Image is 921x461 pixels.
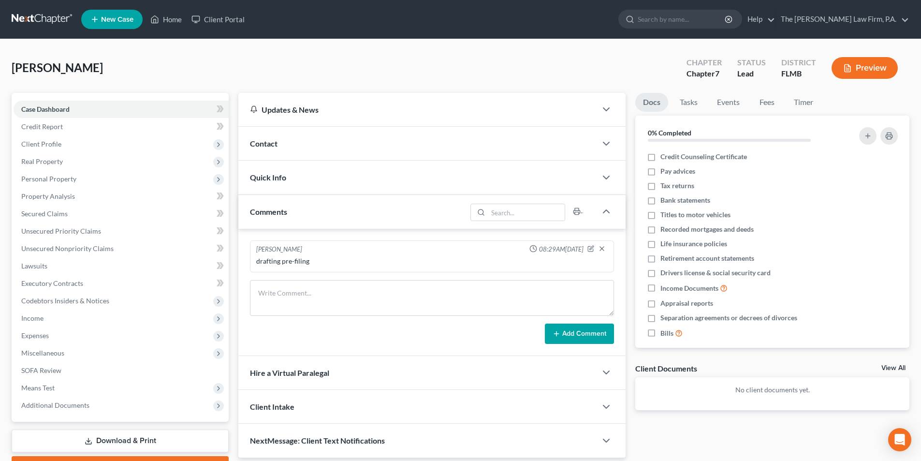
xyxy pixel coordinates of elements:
span: Unsecured Priority Claims [21,227,101,235]
span: Life insurance policies [660,239,727,249]
span: Expenses [21,331,49,340]
span: Personal Property [21,175,76,183]
a: Events [709,93,747,112]
span: Titles to motor vehicles [660,210,731,220]
span: Property Analysis [21,192,75,200]
span: [PERSON_NAME] [12,60,103,74]
a: Case Dashboard [14,101,229,118]
a: Lawsuits [14,257,229,275]
span: Client Intake [250,402,294,411]
div: Updates & News [250,104,585,115]
span: Appraisal reports [660,298,713,308]
span: Codebtors Insiders & Notices [21,297,109,305]
div: District [781,57,816,68]
span: Income Documents [660,283,718,293]
span: Miscellaneous [21,349,64,357]
span: Means Test [21,384,55,392]
input: Search... [488,204,565,221]
a: Credit Report [14,118,229,135]
div: Client Documents [635,363,697,373]
span: Bank statements [660,195,710,205]
a: The [PERSON_NAME] Law Firm, P.A. [776,11,909,28]
span: Pay advices [660,166,695,176]
span: Tax returns [660,181,694,191]
span: Comments [250,207,287,216]
p: No client documents yet. [643,385,902,395]
div: Open Intercom Messenger [888,428,911,451]
span: Retirement account statements [660,253,754,263]
a: Property Analysis [14,188,229,205]
span: NextMessage: Client Text Notifications [250,436,385,445]
div: Status [737,57,766,68]
span: Executory Contracts [21,279,83,287]
span: Separation agreements or decrees of divorces [660,313,797,323]
span: 08:29AM[DATE] [539,245,584,254]
span: Credit Counseling Certificate [660,152,747,162]
span: Secured Claims [21,209,68,218]
span: Recorded mortgages and deeds [660,224,754,234]
span: Case Dashboard [21,105,70,113]
a: Fees [751,93,782,112]
a: Client Portal [187,11,249,28]
a: Secured Claims [14,205,229,223]
span: Income [21,314,44,322]
a: SOFA Review [14,362,229,379]
div: Lead [737,68,766,79]
span: Client Profile [21,140,61,148]
span: SOFA Review [21,366,61,374]
span: Contact [250,139,278,148]
div: Chapter [687,57,722,68]
span: Additional Documents [21,401,89,409]
span: 7 [715,69,719,78]
span: Drivers license & social security card [660,268,771,278]
div: drafting pre-filing [256,256,608,266]
span: Quick Info [250,173,286,182]
a: Docs [635,93,668,112]
a: Download & Print [12,430,229,452]
span: Hire a Virtual Paralegal [250,368,329,377]
a: Unsecured Priority Claims [14,223,229,240]
button: Preview [832,57,898,79]
strong: 0% Completed [648,129,691,137]
span: Unsecured Nonpriority Claims [21,244,114,253]
input: Search by name... [638,10,726,28]
a: Executory Contracts [14,275,229,292]
div: Chapter [687,68,722,79]
a: Unsecured Nonpriority Claims [14,240,229,257]
a: View All [881,365,906,372]
div: [PERSON_NAME] [256,245,302,254]
span: New Case [101,16,133,23]
a: Home [146,11,187,28]
span: Real Property [21,157,63,165]
div: FLMB [781,68,816,79]
span: Lawsuits [21,262,47,270]
a: Timer [786,93,821,112]
button: Add Comment [545,324,614,344]
a: Help [743,11,775,28]
span: Credit Report [21,122,63,131]
a: Tasks [672,93,705,112]
span: Bills [660,328,673,338]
